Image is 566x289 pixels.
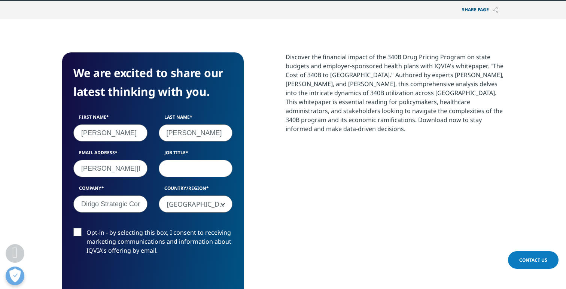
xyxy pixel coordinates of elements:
[159,149,233,160] label: Job Title
[493,7,498,13] img: Share PAGE
[73,64,232,101] h4: We are excited to share our latest thinking with you.
[159,185,233,195] label: Country/Region
[73,185,147,195] label: Company
[286,52,504,139] p: Discover the financial impact of the 340B Drug Pricing Program on state budgets and employer-spon...
[508,251,559,269] a: Contact Us
[73,114,147,124] label: First Name
[73,228,232,259] label: Opt-in - by selecting this box, I consent to receiving marketing communications and information a...
[73,149,147,160] label: Email Address
[519,257,547,263] span: Contact Us
[6,267,24,285] button: Open Preferences
[456,1,504,19] button: Share PAGEShare PAGE
[159,114,233,124] label: Last Name
[456,1,504,19] p: Share PAGE
[159,196,232,213] span: United States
